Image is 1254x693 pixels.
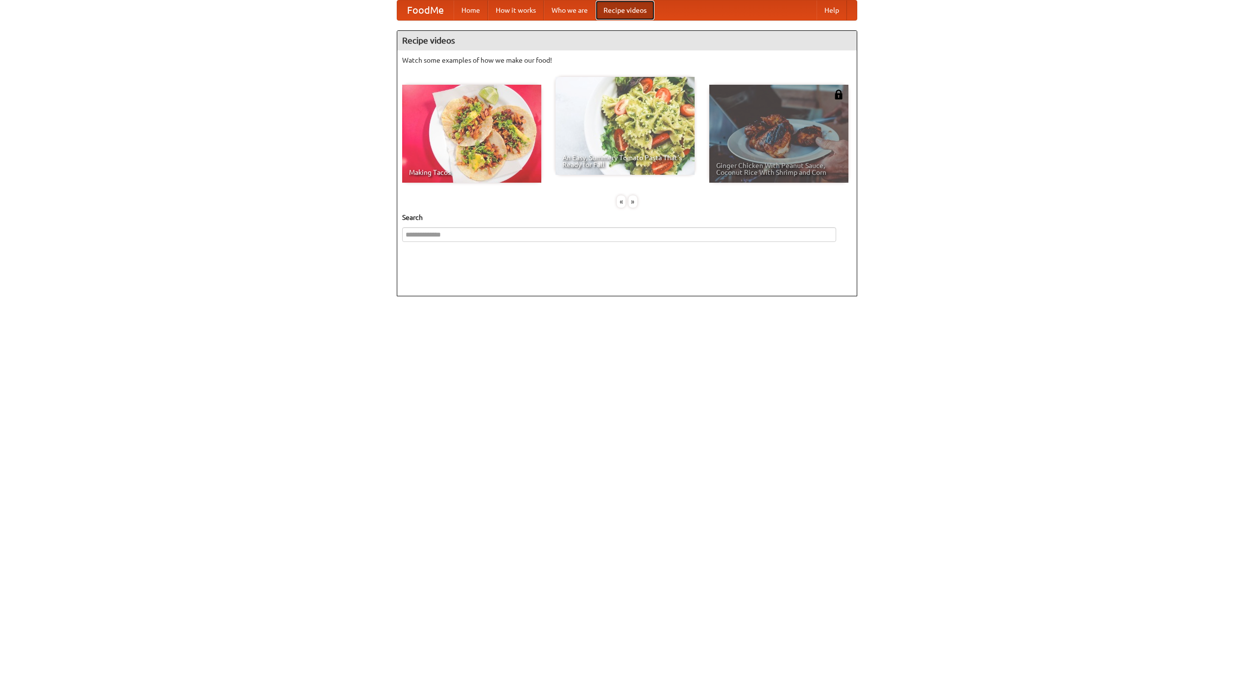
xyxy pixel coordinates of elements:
span: Making Tacos [409,169,534,176]
div: » [628,195,637,208]
span: An Easy, Summery Tomato Pasta That's Ready for Fall [562,154,688,168]
a: Help [817,0,847,20]
a: Who we are [544,0,596,20]
a: FoodMe [397,0,454,20]
h5: Search [402,213,852,222]
img: 483408.png [834,90,844,99]
div: « [617,195,626,208]
a: How it works [488,0,544,20]
a: Making Tacos [402,85,541,183]
a: Recipe videos [596,0,654,20]
a: Home [454,0,488,20]
a: An Easy, Summery Tomato Pasta That's Ready for Fall [555,77,695,175]
p: Watch some examples of how we make our food! [402,55,852,65]
h4: Recipe videos [397,31,857,50]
